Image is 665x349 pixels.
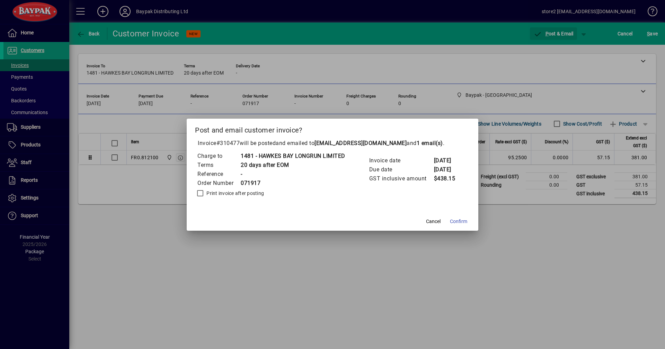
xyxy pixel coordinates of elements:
[426,218,441,225] span: Cancel
[434,174,461,183] td: $438.15
[369,156,434,165] td: Invoice date
[187,119,478,139] h2: Post and email customer invoice?
[407,140,443,146] span: and
[369,165,434,174] td: Due date
[197,170,240,179] td: Reference
[447,215,470,228] button: Confirm
[422,215,444,228] button: Cancel
[434,165,461,174] td: [DATE]
[240,179,345,188] td: 071917
[450,218,467,225] span: Confirm
[205,190,264,197] label: Print invoice after posting
[197,161,240,170] td: Terms
[417,140,443,146] b: 1 email(s)
[240,170,345,179] td: -
[240,161,345,170] td: 20 days after EOM
[314,140,407,146] b: [EMAIL_ADDRESS][DOMAIN_NAME]
[240,152,345,161] td: 1481 - HAWKES BAY LONGRUN LIMITED
[195,139,470,147] p: Invoice will be posted .
[369,174,434,183] td: GST inclusive amount
[216,140,240,146] span: #310477
[197,152,240,161] td: Charge to
[276,140,443,146] span: and emailed to
[197,179,240,188] td: Order Number
[434,156,461,165] td: [DATE]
